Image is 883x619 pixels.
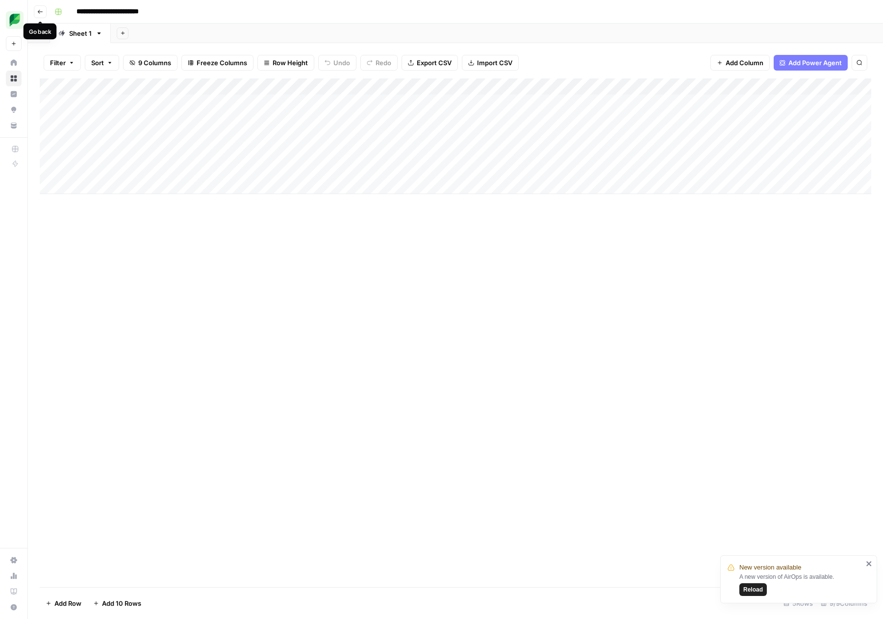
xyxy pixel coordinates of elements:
[102,598,141,608] span: Add 10 Rows
[6,55,22,71] a: Home
[462,55,519,71] button: Import CSV
[739,563,801,572] span: New version available
[866,560,873,568] button: close
[477,58,512,68] span: Import CSV
[273,58,308,68] span: Row Height
[54,598,81,608] span: Add Row
[6,552,22,568] a: Settings
[6,71,22,86] a: Browse
[123,55,177,71] button: 9 Columns
[6,599,22,615] button: Help + Support
[138,58,171,68] span: 9 Columns
[726,58,763,68] span: Add Column
[6,8,22,32] button: Workspace: SproutSocial
[50,58,66,68] span: Filter
[40,595,87,611] button: Add Row
[788,58,842,68] span: Add Power Agent
[6,584,22,599] a: Learning Hub
[181,55,253,71] button: Freeze Columns
[69,28,92,38] div: Sheet 1
[6,568,22,584] a: Usage
[817,595,871,611] div: 9/9 Columns
[197,58,247,68] span: Freeze Columns
[44,55,81,71] button: Filter
[257,55,314,71] button: Row Height
[333,58,350,68] span: Undo
[85,55,119,71] button: Sort
[780,595,817,611] div: 5 Rows
[318,55,356,71] button: Undo
[402,55,458,71] button: Export CSV
[29,27,51,36] div: Go back
[6,11,24,29] img: SproutSocial Logo
[6,118,22,133] a: Your Data
[743,585,763,594] span: Reload
[50,24,111,43] a: Sheet 1
[91,58,104,68] span: Sort
[417,58,452,68] span: Export CSV
[87,595,147,611] button: Add 10 Rows
[739,572,863,596] div: A new version of AirOps is available.
[710,55,770,71] button: Add Column
[6,102,22,118] a: Opportunities
[6,86,22,102] a: Insights
[739,583,767,596] button: Reload
[360,55,398,71] button: Redo
[376,58,391,68] span: Redo
[774,55,848,71] button: Add Power Agent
